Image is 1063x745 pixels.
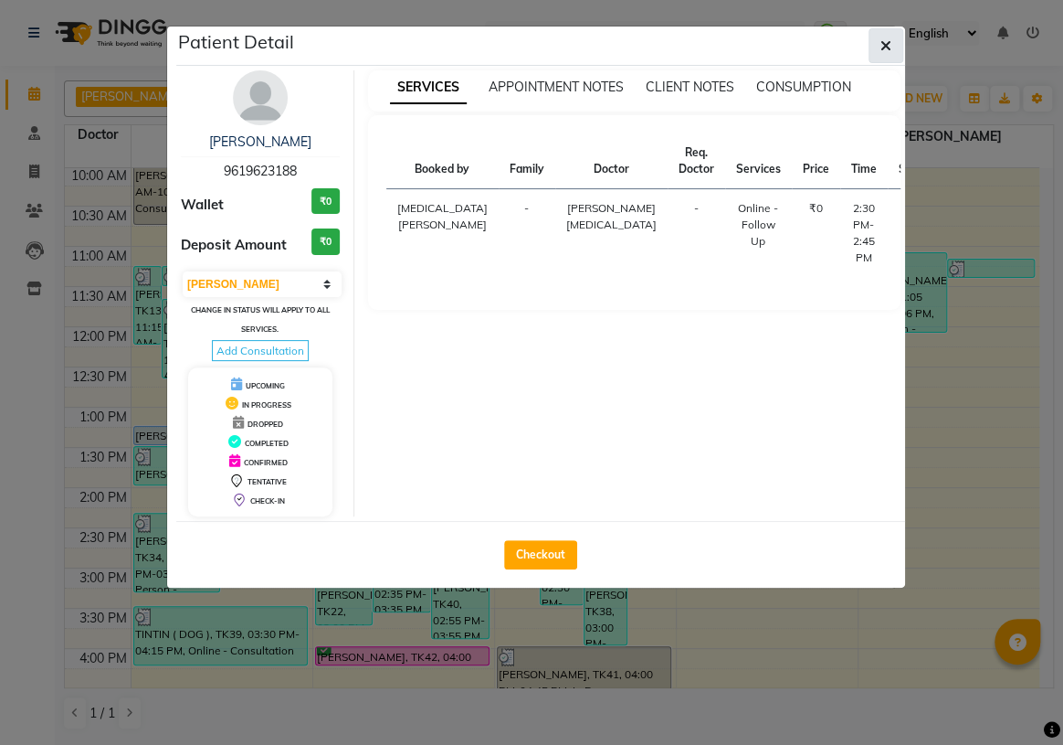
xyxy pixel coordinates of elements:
[181,235,287,256] span: Deposit Amount
[555,133,668,189] th: Doctor
[840,133,888,189] th: Time
[840,189,888,278] td: 2:30 PM-2:45 PM
[499,189,555,278] td: -
[178,28,294,56] h5: Patient Detail
[736,200,781,250] div: Online - Follow Up
[725,133,792,189] th: Services
[247,420,283,429] span: DROPPED
[386,189,499,278] td: [MEDICAL_DATA][PERSON_NAME]
[242,400,291,410] span: IN PROGRESS
[247,477,287,486] span: TENTATIVE
[181,195,224,216] span: Wallet
[311,188,340,215] h3: ₹0
[245,439,289,448] span: COMPLETED
[386,133,499,189] th: Booked by
[888,133,944,189] th: Status
[311,229,340,255] h3: ₹0
[792,133,840,189] th: Price
[209,133,311,150] a: [PERSON_NAME]
[504,540,577,569] button: Checkout
[803,200,829,217] div: ₹0
[250,496,285,506] span: CHECK-IN
[668,133,725,189] th: Req. Doctor
[489,79,624,95] span: APPOINTMENT NOTES
[499,133,555,189] th: Family
[224,163,297,179] span: 9619623188
[668,189,725,278] td: -
[212,340,309,361] span: Add Consultation
[566,201,657,231] span: [PERSON_NAME][MEDICAL_DATA]
[246,381,285,390] span: UPCOMING
[191,305,330,334] small: Change in status will apply to all services.
[244,458,288,467] span: CONFIRMED
[390,71,467,104] span: SERVICES
[646,79,734,95] span: CLIENT NOTES
[756,79,851,95] span: CONSUMPTION
[233,70,288,125] img: avatar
